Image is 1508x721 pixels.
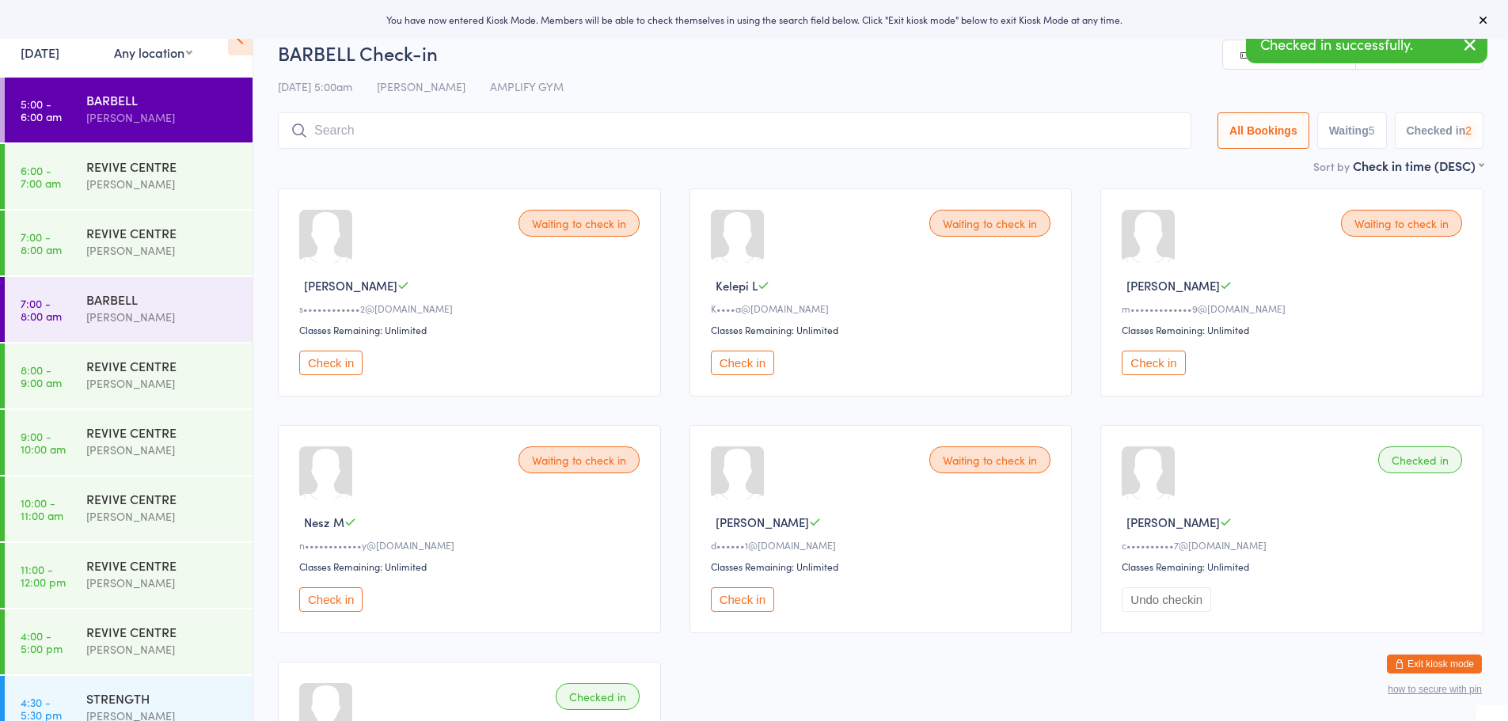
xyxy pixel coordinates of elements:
button: how to secure with pin [1388,684,1482,695]
div: [PERSON_NAME] [86,574,239,592]
div: REVIVE CENTRE [86,157,239,175]
div: [PERSON_NAME] [86,640,239,658]
label: Sort by [1313,158,1350,174]
time: 4:00 - 5:00 pm [21,629,63,655]
span: [PERSON_NAME] [1126,277,1220,294]
button: Exit kiosk mode [1387,655,1482,674]
div: 5 [1369,124,1375,137]
div: [PERSON_NAME] [86,507,239,526]
div: Classes Remaining: Unlimited [1122,323,1467,336]
div: 2 [1465,124,1472,137]
time: 8:00 - 9:00 am [21,363,62,389]
span: Nesz M [304,514,344,530]
div: [PERSON_NAME] [86,374,239,393]
div: REVIVE CENTRE [86,224,239,241]
button: Check in [299,351,363,375]
a: 4:00 -5:00 pmREVIVE CENTRE[PERSON_NAME] [5,609,253,674]
span: Kelepi L [716,277,758,294]
div: REVIVE CENTRE [86,423,239,441]
time: 5:00 - 6:00 am [21,97,62,123]
a: 7:00 -8:00 amREVIVE CENTRE[PERSON_NAME] [5,211,253,275]
a: 8:00 -9:00 amREVIVE CENTRE[PERSON_NAME] [5,343,253,408]
div: Classes Remaining: Unlimited [711,323,1056,336]
div: Waiting to check in [1341,210,1462,237]
span: [DATE] 5:00am [278,78,352,94]
div: BARBELL [86,91,239,108]
h2: BARBELL Check-in [278,40,1483,66]
time: 7:00 - 8:00 am [21,297,62,322]
button: Undo checkin [1122,587,1211,612]
button: Check in [711,351,774,375]
div: Classes Remaining: Unlimited [711,560,1056,573]
div: m•••••••••••••9@[DOMAIN_NAME] [1122,302,1467,315]
time: 10:00 - 11:00 am [21,496,63,522]
div: [PERSON_NAME] [86,441,239,459]
a: 11:00 -12:00 pmREVIVE CENTRE[PERSON_NAME] [5,543,253,608]
button: All Bookings [1217,112,1309,149]
div: Checked in [556,683,640,710]
div: REVIVE CENTRE [86,357,239,374]
div: Checked in successfully. [1246,27,1487,63]
div: You have now entered Kiosk Mode. Members will be able to check themselves in using the search fie... [25,13,1483,26]
div: Check in time (DESC) [1353,157,1483,174]
span: [PERSON_NAME] [716,514,809,530]
div: Waiting to check in [929,210,1050,237]
div: Waiting to check in [518,446,640,473]
div: [PERSON_NAME] [86,175,239,193]
span: [PERSON_NAME] [377,78,465,94]
div: Waiting to check in [518,210,640,237]
a: [DATE] [21,44,59,61]
div: Checked in [1378,446,1462,473]
div: REVIVE CENTRE [86,556,239,574]
time: 11:00 - 12:00 pm [21,563,66,588]
div: Classes Remaining: Unlimited [299,323,644,336]
div: n••••••••••••y@[DOMAIN_NAME] [299,538,644,552]
input: Search [278,112,1191,149]
div: K••••a@[DOMAIN_NAME] [711,302,1056,315]
div: Classes Remaining: Unlimited [1122,560,1467,573]
span: AMPLIFY GYM [490,78,564,94]
div: BARBELL [86,290,239,308]
button: Waiting5 [1317,112,1387,149]
a: 5:00 -6:00 amBARBELL[PERSON_NAME] [5,78,253,142]
span: [PERSON_NAME] [304,277,397,294]
div: d••••••1@[DOMAIN_NAME] [711,538,1056,552]
time: 7:00 - 8:00 am [21,230,62,256]
div: [PERSON_NAME] [86,308,239,326]
div: s••••••••••••2@[DOMAIN_NAME] [299,302,644,315]
div: Any location [114,44,192,61]
div: Classes Remaining: Unlimited [299,560,644,573]
button: Check in [299,587,363,612]
div: REVIVE CENTRE [86,623,239,640]
time: 4:30 - 5:30 pm [21,696,62,721]
a: 7:00 -8:00 amBARBELL[PERSON_NAME] [5,277,253,342]
div: [PERSON_NAME] [86,108,239,127]
a: 9:00 -10:00 amREVIVE CENTRE[PERSON_NAME] [5,410,253,475]
button: Check in [1122,351,1185,375]
a: 10:00 -11:00 amREVIVE CENTRE[PERSON_NAME] [5,476,253,541]
div: [PERSON_NAME] [86,241,239,260]
div: REVIVE CENTRE [86,490,239,507]
button: Checked in2 [1395,112,1484,149]
a: 6:00 -7:00 amREVIVE CENTRE[PERSON_NAME] [5,144,253,209]
button: Check in [711,587,774,612]
div: STRENGTH [86,689,239,707]
time: 6:00 - 7:00 am [21,164,61,189]
span: [PERSON_NAME] [1126,514,1220,530]
div: c••••••••••7@[DOMAIN_NAME] [1122,538,1467,552]
div: Waiting to check in [929,446,1050,473]
time: 9:00 - 10:00 am [21,430,66,455]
